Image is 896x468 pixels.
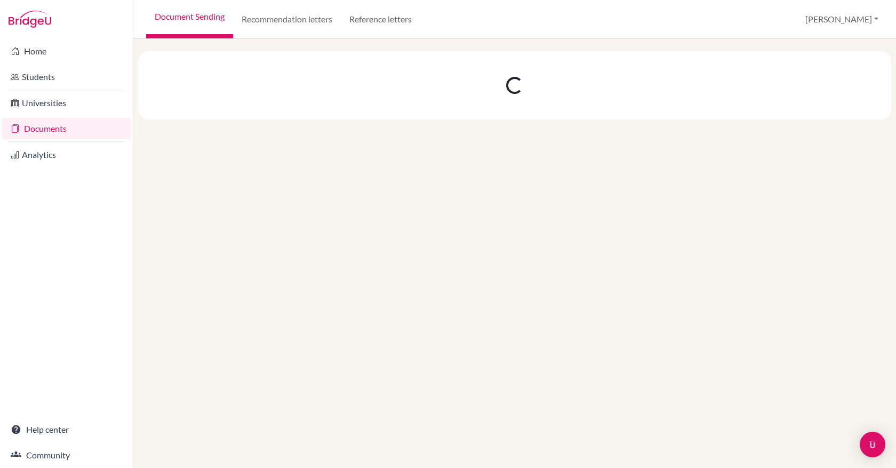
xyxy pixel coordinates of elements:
img: Bridge-U [9,11,51,28]
div: Open Intercom Messenger [860,432,885,457]
a: Analytics [2,144,131,165]
a: Community [2,445,131,466]
a: Home [2,41,131,62]
a: Help center [2,419,131,440]
a: Students [2,66,131,88]
a: Documents [2,118,131,139]
button: [PERSON_NAME] [801,9,883,29]
a: Universities [2,92,131,114]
